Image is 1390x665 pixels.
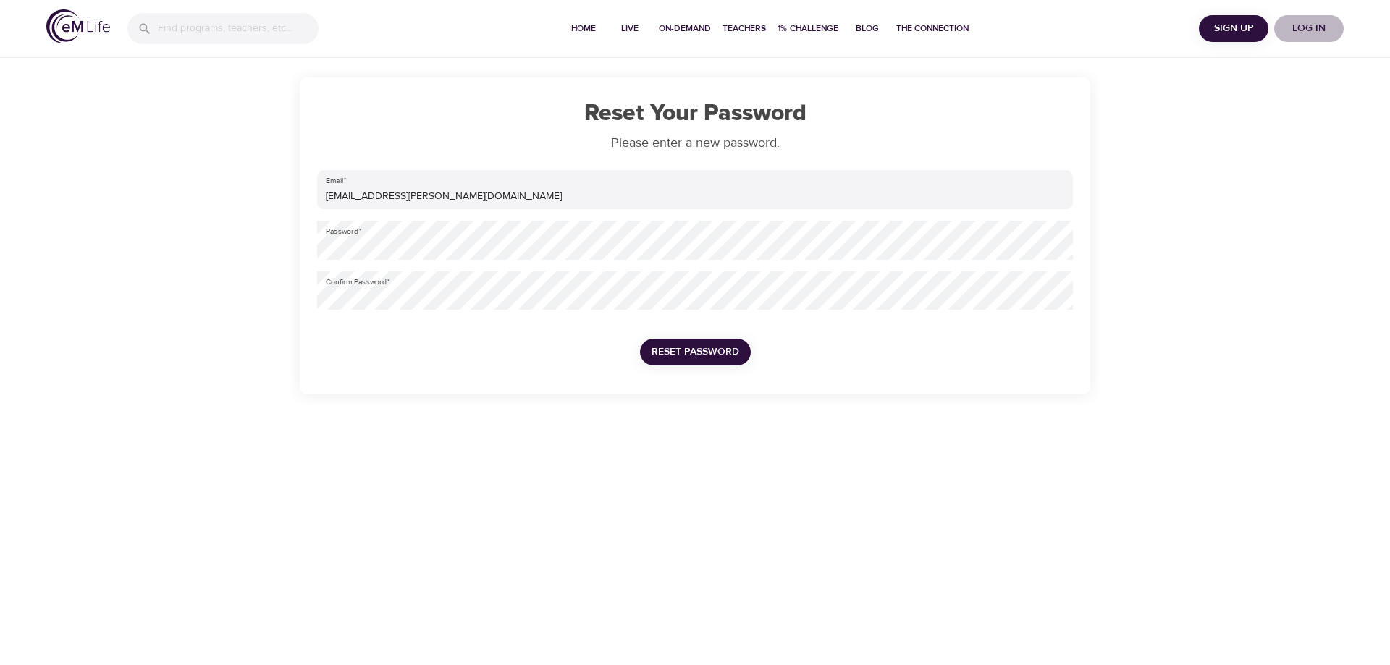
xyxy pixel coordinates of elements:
img: logo [46,9,110,43]
span: The Connection [896,21,969,36]
input: Find programs, teachers, etc... [158,13,319,44]
h1: Reset Your Password [317,101,1073,127]
p: Please enter a new password. [317,133,1073,153]
span: Live [612,21,647,36]
span: On-Demand [659,21,711,36]
span: Teachers [723,21,766,36]
button: Log in [1274,15,1344,42]
span: Sign Up [1205,20,1263,38]
button: Reset Password [640,339,751,365]
span: Home [566,21,601,36]
span: Blog [850,21,885,36]
span: 1% Challenge [778,21,838,36]
button: Sign Up [1199,15,1268,42]
span: Reset Password [652,343,739,361]
span: Log in [1280,20,1338,38]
